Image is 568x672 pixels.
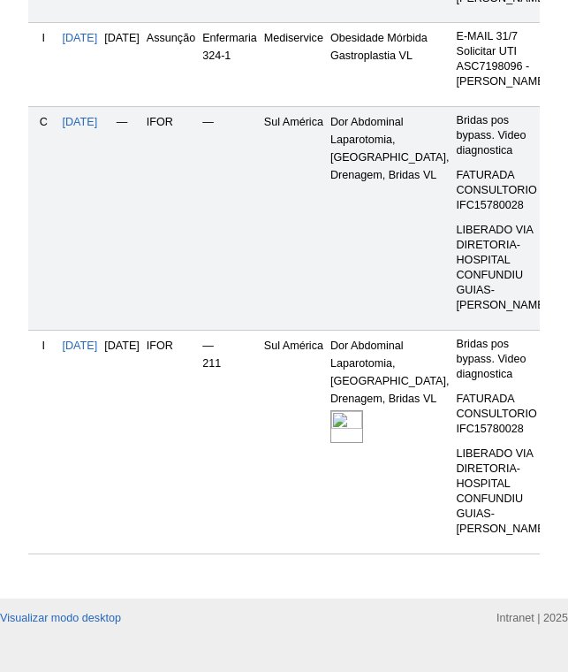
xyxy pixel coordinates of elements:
p: E-MAIL 31/7 Solicitar UTI ASC7198096 - [PERSON_NAME] [457,29,549,89]
p: LIBERADO VIA DIRETORIA- HOSPITAL CONFUNDIU GUIAS- [PERSON_NAME] [457,223,549,313]
span: [DATE] [104,340,140,352]
div: Intranet | 2025 [496,609,568,627]
p: Bridas pos bypass. Video diagnostica [457,113,549,158]
p: FATURADA CONSULTORIO IFC15780028 [457,392,549,437]
a: [DATE] [63,116,98,128]
td: — 211 [199,330,261,554]
div: I [32,29,55,47]
td: IFOR [143,330,199,554]
td: Assunção [143,23,199,106]
a: [DATE] [63,340,98,352]
p: Bridas pos bypass. Video diagnostica [457,337,549,382]
td: Mediservice [261,23,327,106]
a: [DATE] [63,32,98,44]
td: Sul América [261,330,327,554]
td: Dor Abdominal Laparotomia, [GEOGRAPHIC_DATA], Drenagem, Bridas VL [327,330,453,554]
td: Obesidade Mórbida Gastroplastia VL [327,23,453,106]
td: — [199,106,261,330]
td: Dor Abdominal Laparotomia, [GEOGRAPHIC_DATA], Drenagem, Bridas VL [327,106,453,330]
div: I [32,337,55,355]
td: IFOR [143,106,199,330]
td: Enfermaria 324-1 [199,23,261,106]
p: FATURADA CONSULTORIO IFC15780028 [457,168,549,213]
td: Sul América [261,106,327,330]
span: [DATE] [104,32,140,44]
p: LIBERADO VIA DIRETORIA- HOSPITAL CONFUNDIU GUIAS- [PERSON_NAME] [457,447,549,537]
div: C [32,113,55,131]
td: — [101,106,143,330]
